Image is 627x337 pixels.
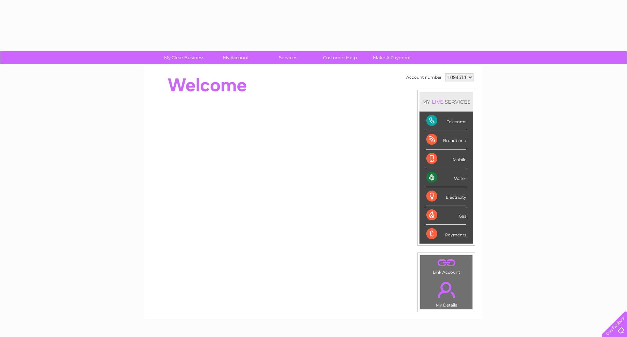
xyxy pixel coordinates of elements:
div: Electricity [426,187,466,206]
div: Gas [426,206,466,225]
a: My Clear Business [156,51,212,64]
a: Services [260,51,316,64]
a: Make A Payment [364,51,420,64]
div: Payments [426,225,466,243]
td: Link Account [420,255,473,276]
div: Water [426,168,466,187]
td: My Details [420,276,473,310]
td: Account number [404,72,443,83]
a: My Account [208,51,264,64]
a: . [422,257,471,269]
div: LIVE [430,99,445,105]
a: . [422,278,471,302]
a: Customer Help [312,51,368,64]
div: Mobile [426,150,466,168]
div: MY SERVICES [419,92,473,112]
div: Broadband [426,130,466,149]
div: Telecoms [426,112,466,130]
